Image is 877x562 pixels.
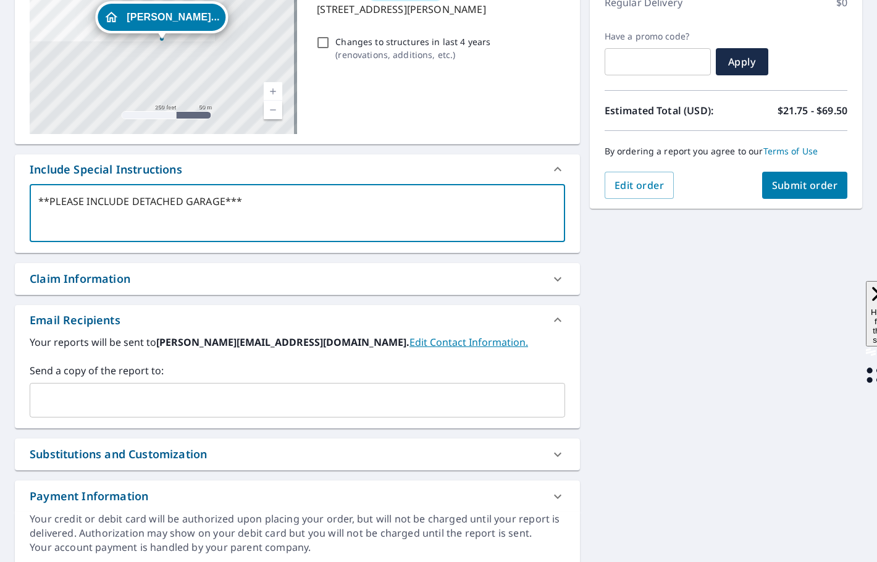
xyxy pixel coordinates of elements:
div: Claim Information [15,263,580,295]
div: Substitutions and Customization [15,438,580,470]
div: Dropped pin, building KAREN MATAYCHUCK, Residential property, 39451 Byers Dr Sterling Heights, MI... [95,1,228,40]
span: Apply [726,55,758,69]
p: [STREET_ADDRESS][PERSON_NAME] [317,2,560,17]
label: Have a promo code? [605,31,711,42]
a: Current Level 17, Zoom Out [264,101,282,119]
div: Your account payment is handled by your parent company. [30,540,565,555]
textarea: **PLEASE INCLUDE DETACHED GARAGE*** [38,196,556,231]
a: Current Level 17, Zoom In [264,82,282,101]
div: Substitutions and Customization [30,446,207,463]
div: Include Special Instructions [30,161,182,178]
div: Email Recipients [15,305,580,335]
span: [PERSON_NAME]... [127,12,219,22]
label: Send a copy of the report to: [30,363,565,378]
div: Claim Information [30,271,130,287]
div: Payment Information [15,480,580,512]
a: EditContactInfo [409,335,528,349]
label: Your reports will be sent to [30,335,565,350]
p: $21.75 - $69.50 [778,103,847,118]
span: Edit order [615,178,665,192]
p: ( renovations, additions, etc. ) [335,48,490,61]
div: Email Recipients [30,312,120,329]
button: Edit order [605,172,674,199]
div: Your credit or debit card will be authorized upon placing your order, but will not be charged unt... [30,512,565,540]
div: Payment Information [30,488,148,505]
p: Estimated Total (USD): [605,103,726,118]
p: Changes to structures in last 4 years [335,35,490,48]
div: Include Special Instructions [15,154,580,184]
span: Submit order [772,178,838,192]
button: Submit order [762,172,848,199]
button: Apply [716,48,768,75]
p: By ordering a report you agree to our [605,146,847,157]
b: [PERSON_NAME][EMAIL_ADDRESS][DOMAIN_NAME]. [156,335,409,349]
a: Terms of Use [763,145,818,157]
